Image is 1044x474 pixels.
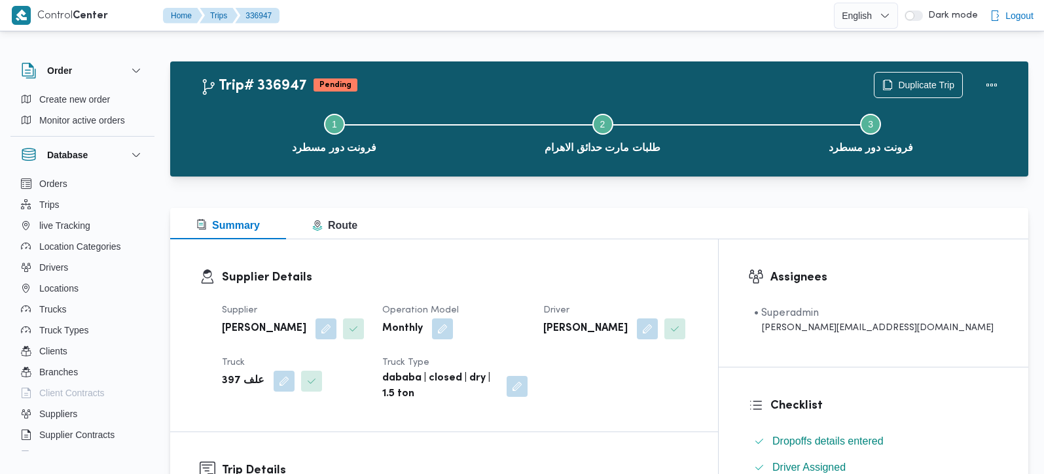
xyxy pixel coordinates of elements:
div: • Superadmin [754,305,994,321]
span: Location Categories [39,239,121,254]
span: Locations [39,280,79,296]
h3: Supplier Details [222,269,689,286]
span: Truck Types [39,322,88,338]
button: Home [163,8,202,24]
span: Supplier [222,306,257,314]
button: فرونت دور مسطرد [200,98,469,166]
button: Order [21,63,144,78]
button: Drivers [16,257,149,278]
span: Branches [39,364,78,380]
b: علف 397 [222,373,264,389]
img: X8yXhbKr1z7QwAAAABJRU5ErkJggg== [12,6,31,25]
span: Clients [39,343,67,359]
h3: Order [47,63,72,78]
b: [PERSON_NAME] [543,321,628,337]
span: 2 [600,119,605,129]
span: • Superadmin mohamed.nabil@illa.com.eg [754,305,994,335]
span: Orders [39,176,67,192]
span: فرونت دور مسطرد [292,140,376,156]
div: [PERSON_NAME][EMAIL_ADDRESS][DOMAIN_NAME] [754,321,994,335]
span: Truck [222,358,245,367]
span: Truck Type [382,358,429,367]
button: Monitor active orders [16,110,149,131]
button: Actions [979,72,1005,98]
button: Orders [16,173,149,194]
span: Operation Model [382,306,459,314]
button: 336947 [235,8,279,24]
button: Trips [16,194,149,215]
button: Clients [16,341,149,362]
span: فرونت دور مسطرد [829,140,913,156]
button: طلبات مارت حدائق الاهرام [469,98,737,166]
span: live Tracking [39,218,90,233]
b: dababa | closed | dry | 1.5 ton [382,371,497,402]
button: Devices [16,445,149,466]
span: Driver Assigned [772,462,846,473]
iframe: chat widget [13,422,55,461]
button: Duplicate Trip [874,72,963,98]
h2: Trip# 336947 [200,78,307,95]
span: Duplicate Trip [898,77,954,93]
button: Suppliers [16,403,149,424]
span: Summary [196,220,260,231]
span: Supplier Contracts [39,427,115,443]
b: Center [73,11,108,21]
button: Dropoffs details entered [749,431,999,452]
button: Location Categories [16,236,149,257]
span: Route [312,220,357,231]
div: Order [10,89,154,136]
span: Dropoffs details entered [772,433,884,449]
button: live Tracking [16,215,149,236]
button: فرونت دور مسطرد [736,98,1005,166]
span: Dark mode [923,10,978,21]
b: Pending [319,81,351,89]
button: Client Contracts [16,382,149,403]
h3: Database [47,147,88,163]
span: Devices [39,448,72,464]
button: Trucks [16,299,149,320]
div: Database [10,173,154,456]
span: Pending [314,78,357,92]
button: Truck Types [16,320,149,341]
span: Monitor active orders [39,112,125,128]
span: طلبات مارت حدائق الاهرام [545,140,660,156]
span: 1 [332,119,337,129]
span: Trips [39,197,60,212]
button: Create new order [16,89,149,110]
span: Logout [1005,8,1034,24]
span: Client Contracts [39,385,105,401]
button: Branches [16,362,149,382]
span: Dropoffs details entered [772,435,884,447]
b: Monthly [382,321,423,337]
h3: Checklist [770,397,999,415]
span: Drivers [39,260,68,275]
b: [PERSON_NAME] [222,321,306,337]
span: Driver [543,306,569,314]
span: Suppliers [39,406,77,422]
button: Database [21,147,144,163]
button: Logout [984,3,1039,29]
button: Supplier Contracts [16,424,149,445]
button: Trips [200,8,238,24]
h3: Assignees [770,269,999,286]
span: 3 [868,119,873,129]
span: Create new order [39,92,110,107]
span: Trucks [39,301,66,317]
button: Locations [16,278,149,299]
